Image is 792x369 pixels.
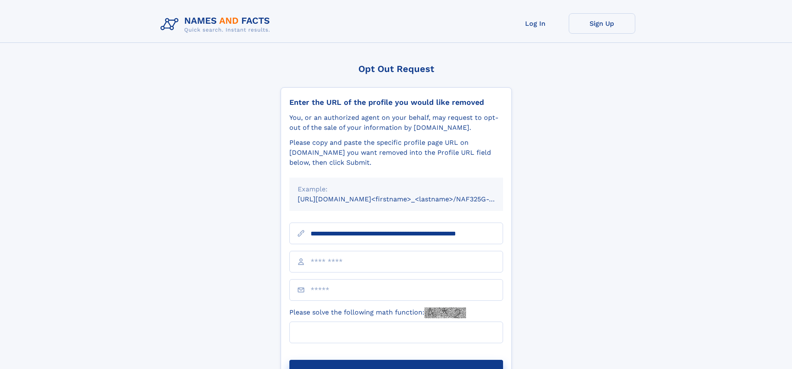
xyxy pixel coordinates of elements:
div: Example: [298,184,495,194]
div: Please copy and paste the specific profile page URL on [DOMAIN_NAME] you want removed into the Pr... [289,138,503,168]
label: Please solve the following math function: [289,307,466,318]
div: Opt Out Request [281,64,512,74]
div: You, or an authorized agent on your behalf, may request to opt-out of the sale of your informatio... [289,113,503,133]
small: [URL][DOMAIN_NAME]<firstname>_<lastname>/NAF325G-xxxxxxxx [298,195,519,203]
div: Enter the URL of the profile you would like removed [289,98,503,107]
img: Logo Names and Facts [157,13,277,36]
a: Sign Up [569,13,635,34]
a: Log In [502,13,569,34]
